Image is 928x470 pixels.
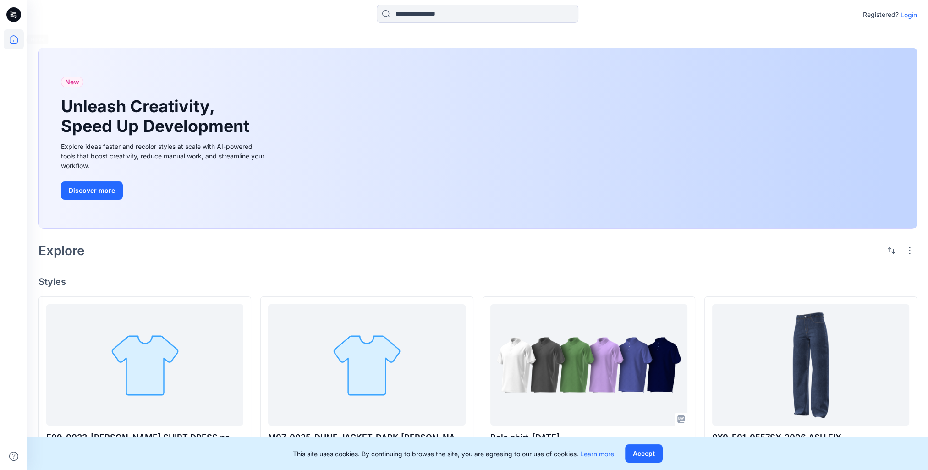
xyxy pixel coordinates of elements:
span: New [65,77,79,87]
div: Explore ideas faster and recolor styles at scale with AI-powered tools that boost creativity, red... [61,142,267,170]
h2: Explore [38,243,85,258]
a: 0X0-F01-0557SX-2096 ASH FIX [712,304,909,426]
p: 0X0-F01-0557SX-2096 ASH FIX [712,431,909,444]
p: Login [901,10,917,20]
p: M07-0025-DUNE JACKET-DARK [PERSON_NAME] [268,431,465,444]
p: F09-0023-[PERSON_NAME] SHIRT DRESS no belt [46,431,243,444]
a: Discover more [61,181,267,200]
p: This site uses cookies. By continuing to browse the site, you are agreeing to our use of cookies. [293,449,614,459]
a: M07-0025-DUNE JACKET-DARK LODEN [268,304,465,426]
a: F09-0023-JEANIE SHIRT DRESS no belt [46,304,243,426]
a: Polo shirt_11Sep2025 [490,304,687,426]
p: Registered? [863,9,899,20]
h1: Unleash Creativity, Speed Up Development [61,97,253,136]
h4: Styles [38,276,917,287]
button: Discover more [61,181,123,200]
button: Accept [625,444,663,463]
a: Learn more [580,450,614,458]
p: Polo shirt_[DATE] [490,431,687,444]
